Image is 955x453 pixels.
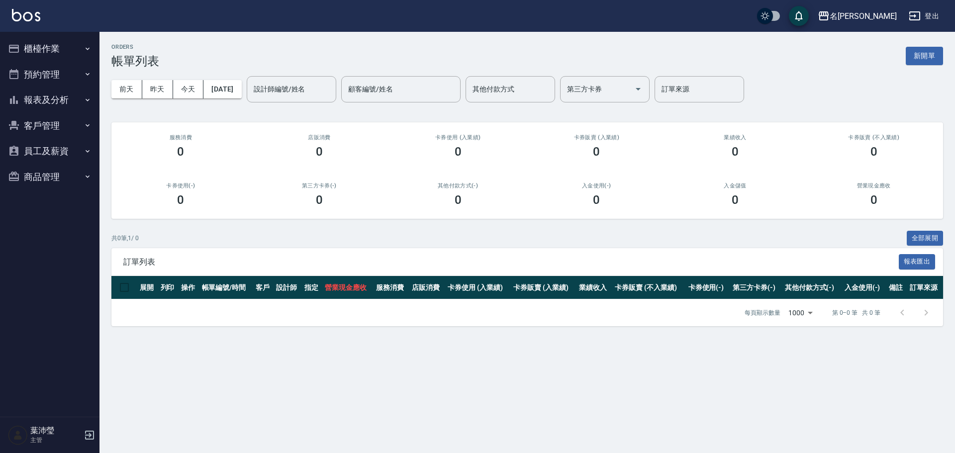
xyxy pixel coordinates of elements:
h2: ORDERS [111,44,159,50]
h3: 0 [177,145,184,159]
p: 每頁顯示數量 [745,308,780,317]
h3: 0 [316,145,323,159]
button: 預約管理 [4,62,95,88]
button: 員工及薪資 [4,138,95,164]
p: 共 0 筆, 1 / 0 [111,234,139,243]
th: 展開 [137,276,158,299]
span: 訂單列表 [123,257,899,267]
button: save [789,6,809,26]
button: 全部展開 [907,231,944,246]
th: 客戶 [253,276,274,299]
th: 入金使用(-) [842,276,886,299]
button: 新開單 [906,47,943,65]
th: 指定 [302,276,323,299]
th: 設計師 [274,276,302,299]
h2: 卡券使用 (入業績) [400,134,515,141]
h2: 入金儲值 [678,182,793,189]
h2: 店販消費 [262,134,377,141]
h3: 0 [870,193,877,207]
img: Person [8,425,28,445]
th: 訂單來源 [907,276,943,299]
button: [DATE] [203,80,241,98]
th: 操作 [179,276,199,299]
button: 報表及分析 [4,87,95,113]
h3: 服務消費 [123,134,238,141]
button: 報表匯出 [899,254,936,270]
h3: 0 [732,193,739,207]
h2: 營業現金應收 [816,182,931,189]
th: 卡券使用(-) [686,276,730,299]
th: 第三方卡券(-) [730,276,782,299]
button: 昨天 [142,80,173,98]
h2: 卡券販賣 (不入業績) [816,134,931,141]
th: 列印 [158,276,179,299]
th: 卡券販賣 (入業績) [511,276,576,299]
a: 報表匯出 [899,257,936,266]
th: 店販消費 [409,276,445,299]
h2: 卡券使用(-) [123,182,238,189]
button: 名[PERSON_NAME] [814,6,901,26]
h2: 業績收入 [678,134,793,141]
button: 前天 [111,80,142,98]
h3: 0 [593,193,600,207]
h5: 葉沛瑩 [30,426,81,436]
h3: 0 [316,193,323,207]
img: Logo [12,9,40,21]
h3: 0 [593,145,600,159]
th: 卡券使用 (入業績) [445,276,511,299]
h3: 0 [177,193,184,207]
button: 櫃檯作業 [4,36,95,62]
p: 主管 [30,436,81,445]
th: 營業現金應收 [322,276,374,299]
th: 業績收入 [576,276,612,299]
div: 1000 [784,299,816,326]
h2: 卡券販賣 (入業績) [539,134,654,141]
h3: 0 [455,145,462,159]
h2: 其他付款方式(-) [400,182,515,189]
div: 名[PERSON_NAME] [830,10,897,22]
th: 卡券販賣 (不入業績) [612,276,685,299]
h3: 0 [870,145,877,159]
button: 登出 [905,7,943,25]
a: 新開單 [906,51,943,60]
button: 客戶管理 [4,113,95,139]
h3: 0 [455,193,462,207]
th: 服務消費 [374,276,409,299]
button: Open [630,81,646,97]
h2: 入金使用(-) [539,182,654,189]
p: 第 0–0 筆 共 0 筆 [832,308,880,317]
th: 其他付款方式(-) [782,276,842,299]
th: 備註 [886,276,907,299]
th: 帳單編號/時間 [199,276,253,299]
h3: 帳單列表 [111,54,159,68]
h3: 0 [732,145,739,159]
h2: 第三方卡券(-) [262,182,377,189]
button: 商品管理 [4,164,95,190]
button: 今天 [173,80,204,98]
